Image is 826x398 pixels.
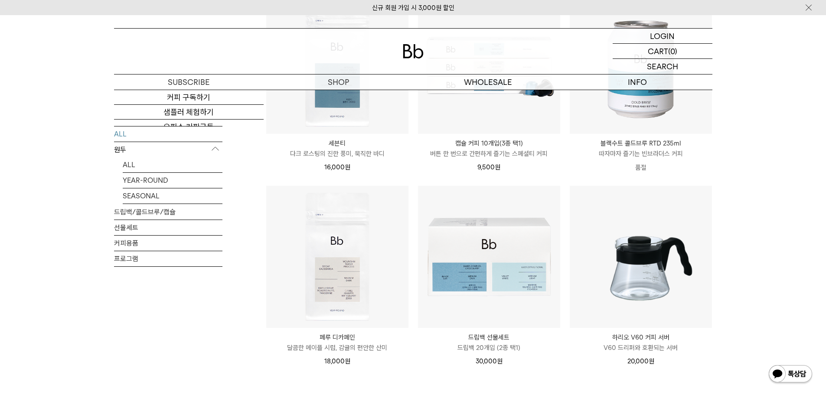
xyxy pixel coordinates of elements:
img: 드립백 선물세트 [418,186,560,328]
p: INFO [563,74,712,90]
span: 18,000 [324,357,350,365]
span: 원 [345,357,350,365]
a: SUBSCRIBE [114,74,264,90]
a: ALL [114,126,222,141]
p: V60 드리퍼와 호환되는 서버 [570,343,712,353]
span: 30,000 [476,357,503,365]
span: 원 [497,357,503,365]
img: 페루 디카페인 [266,186,408,328]
p: (0) [668,44,677,58]
p: 품절 [570,159,712,176]
a: ALL [123,157,222,172]
p: 하리오 V60 커피 서버 [570,332,712,343]
a: YEAR-ROUND [123,172,222,188]
p: CART [648,44,668,58]
a: 샘플러 체험하기 [114,105,264,120]
a: 커피 구독하기 [114,90,264,105]
a: LOGIN [613,29,712,44]
p: SEARCH [647,59,678,74]
img: 하리오 V60 커피 서버 [570,186,712,328]
img: 로고 [403,44,424,58]
span: 원 [649,357,654,365]
span: 원 [345,163,350,171]
span: 9,500 [477,163,500,171]
p: 세븐티 [266,138,408,149]
p: 따자마자 즐기는 빈브라더스 커피 [570,149,712,159]
a: 오피스 커피구독 [114,120,264,134]
a: SHOP [264,74,413,90]
a: 하리오 V60 커피 서버 V60 드리퍼와 호환되는 서버 [570,332,712,353]
img: 카카오톡 채널 1:1 채팅 버튼 [768,364,813,385]
p: 블랙수트 콜드브루 RTD 235ml [570,138,712,149]
a: 프로그램 [114,251,222,266]
a: 커피용품 [114,235,222,250]
a: 신규 회원 가입 시 3,000원 할인 [372,4,454,12]
p: 캡슐 커피 10개입(3종 택1) [418,138,560,149]
a: 드립백 선물세트 드립백 20개입 (2종 택1) [418,332,560,353]
a: 캡슐 커피 10개입(3종 택1) 버튼 한 번으로 간편하게 즐기는 스페셜티 커피 [418,138,560,159]
a: 선물세트 [114,220,222,235]
a: 페루 디카페인 달콤한 메이플 시럽, 감귤의 편안한 산미 [266,332,408,353]
p: 달콤한 메이플 시럽, 감귤의 편안한 산미 [266,343,408,353]
a: SEASONAL [123,188,222,203]
p: 페루 디카페인 [266,332,408,343]
p: LOGIN [650,29,675,43]
span: 원 [495,163,500,171]
p: 드립백 20개입 (2종 택1) [418,343,560,353]
span: 20,000 [627,357,654,365]
a: CART (0) [613,44,712,59]
p: 다크 로스팅의 진한 풍미, 묵직한 바디 [266,149,408,159]
p: 버튼 한 번으로 간편하게 즐기는 스페셜티 커피 [418,149,560,159]
a: 블랙수트 콜드브루 RTD 235ml 따자마자 즐기는 빈브라더스 커피 [570,138,712,159]
p: 원두 [114,142,222,157]
p: 드립백 선물세트 [418,332,560,343]
a: 세븐티 다크 로스팅의 진한 풍미, 묵직한 바디 [266,138,408,159]
p: WHOLESALE [413,74,563,90]
a: 드립백/콜드브루/캡슐 [114,204,222,219]
span: 16,000 [324,163,350,171]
